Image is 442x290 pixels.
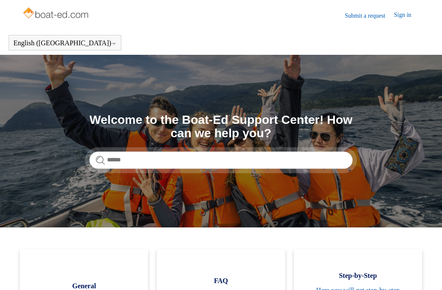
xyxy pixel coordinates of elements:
h1: Welcome to the Boat-Ed Support Center! How can we help you? [89,113,353,140]
a: Submit a request [345,11,394,20]
a: Sign in [394,10,420,21]
button: English ([GEOGRAPHIC_DATA]) [13,39,117,47]
img: Boat-Ed Help Center home page [22,5,91,22]
span: FAQ [170,276,272,286]
input: Search [89,151,353,169]
span: Step-by-Step [307,271,409,281]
